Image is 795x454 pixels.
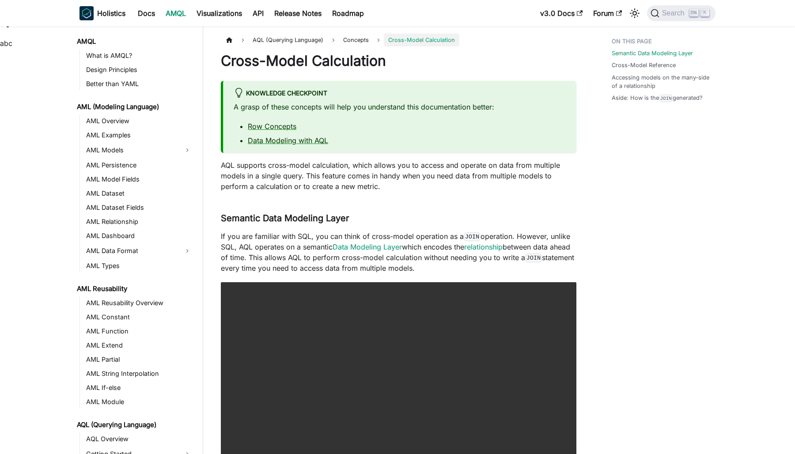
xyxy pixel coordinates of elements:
button: Expand sidebar category 'AML Models' [179,143,195,157]
a: AMQL [160,6,191,20]
a: Home page [221,34,238,46]
a: Aside: How is theJOINgenerated? [612,94,703,102]
a: AML Overview [83,115,195,127]
a: HolisticsHolistics [79,6,125,20]
p: AQL supports cross-model calculation, which allows you to access and operate on data from multipl... [221,160,576,192]
a: relationship [464,242,503,251]
h3: Semantic Data Modeling Layer [221,213,576,224]
a: Release Notes [269,6,327,20]
a: AML Function [83,325,195,337]
a: AML (Modeling Language) [74,101,195,113]
a: Cross-Model Reference [612,61,676,69]
a: AQL (Querying Language) [74,419,195,431]
a: AML If-else [83,382,195,394]
a: Concepts [339,34,373,46]
a: Accessing models on the many-side of a relationship [612,73,710,90]
a: Design Principles [83,64,195,76]
h1: Cross-Model Calculation [221,52,576,70]
code: JOIN [464,232,481,241]
span: AQL (Querying Language) [248,34,328,46]
a: AMQL [74,35,195,48]
a: AML Dataset [83,187,195,200]
a: Roadmap [327,6,369,20]
a: AML Reusability [74,283,195,295]
span: Concepts [343,37,369,43]
a: AQL Overview [83,433,195,445]
a: Semantic Data Modeling Layer [612,49,693,57]
code: JOIN [659,95,673,102]
a: AML String Interpolation [83,367,195,380]
a: AML Examples [83,129,195,141]
p: A grasp of these concepts will help you understand this documentation better: [234,102,566,112]
a: Visualizations [191,6,247,20]
a: AML Dataset Fields [83,201,195,214]
a: Forum [588,6,627,20]
span: Cross-Model Calculation [384,34,459,46]
a: AML Reusability Overview [83,297,195,309]
a: AML Partial [83,353,195,366]
div: Knowledge Checkpoint [234,88,566,99]
a: v3.0 Docs [535,6,588,20]
button: Switch between dark and light mode (currently light mode) [628,6,642,20]
a: AML Data Format [83,244,179,258]
a: API [247,6,269,20]
a: AML Persistence [83,159,195,171]
a: AML Constant [83,311,195,323]
a: AML Relationship [83,216,195,228]
img: Holistics [79,6,94,20]
b: Holistics [97,8,125,19]
a: AML Extend [83,339,195,352]
a: AML Model Fields [83,173,195,185]
button: Search (Ctrl+K) [647,5,715,21]
a: AML Models [83,143,179,157]
kbd: K [700,9,709,17]
a: AML Types [83,260,195,272]
a: AML Module [83,396,195,408]
a: What is AMQL? [83,49,195,62]
a: Data Modeling Layer [333,242,402,251]
span: Search [659,9,690,17]
nav: Docs sidebar [71,26,203,454]
nav: Breadcrumbs [221,34,576,46]
a: Row Concepts [248,122,296,131]
code: JOIN [525,253,542,262]
a: Better than YAML [83,78,195,90]
p: If you are familiar with SQL, you can think of cross-model operation as a operation. However, unl... [221,231,576,273]
button: Expand sidebar category 'AML Data Format' [179,244,195,258]
a: Docs [132,6,160,20]
a: AML Dashboard [83,230,195,242]
a: Data Modeling with AQL [248,136,328,145]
